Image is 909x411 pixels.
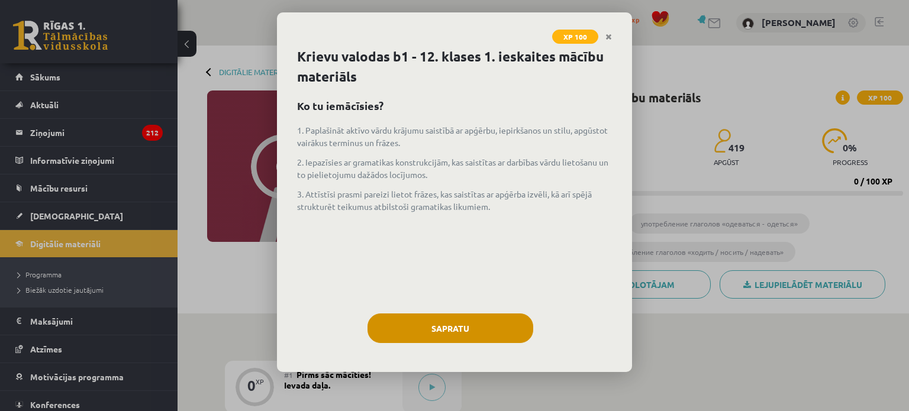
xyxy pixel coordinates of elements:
[368,313,533,343] button: Sapratu
[297,124,612,149] p: 1. Paplašināt aktīvo vārdu krājumu saistībā ar apģērbu, iepirkšanos un stilu, apgūstot vairākus t...
[598,25,619,48] a: Close
[297,156,612,181] p: 2. Iepazīsies ar gramatikas konstrukcijām, kas saistītas ar darbības vārdu lietošanu un to pielie...
[552,30,598,44] span: XP 100
[297,47,612,87] h1: Krievu valodas b1 - 12. klases 1. ieskaites mācību materiāls
[297,188,612,213] p: 3. Attīstīsi prasmi pareizi lietot frāzes, kas saistītas ar apģērba izvēli, kā arī spējā struktur...
[297,98,612,114] h2: Ko tu iemācīsies?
